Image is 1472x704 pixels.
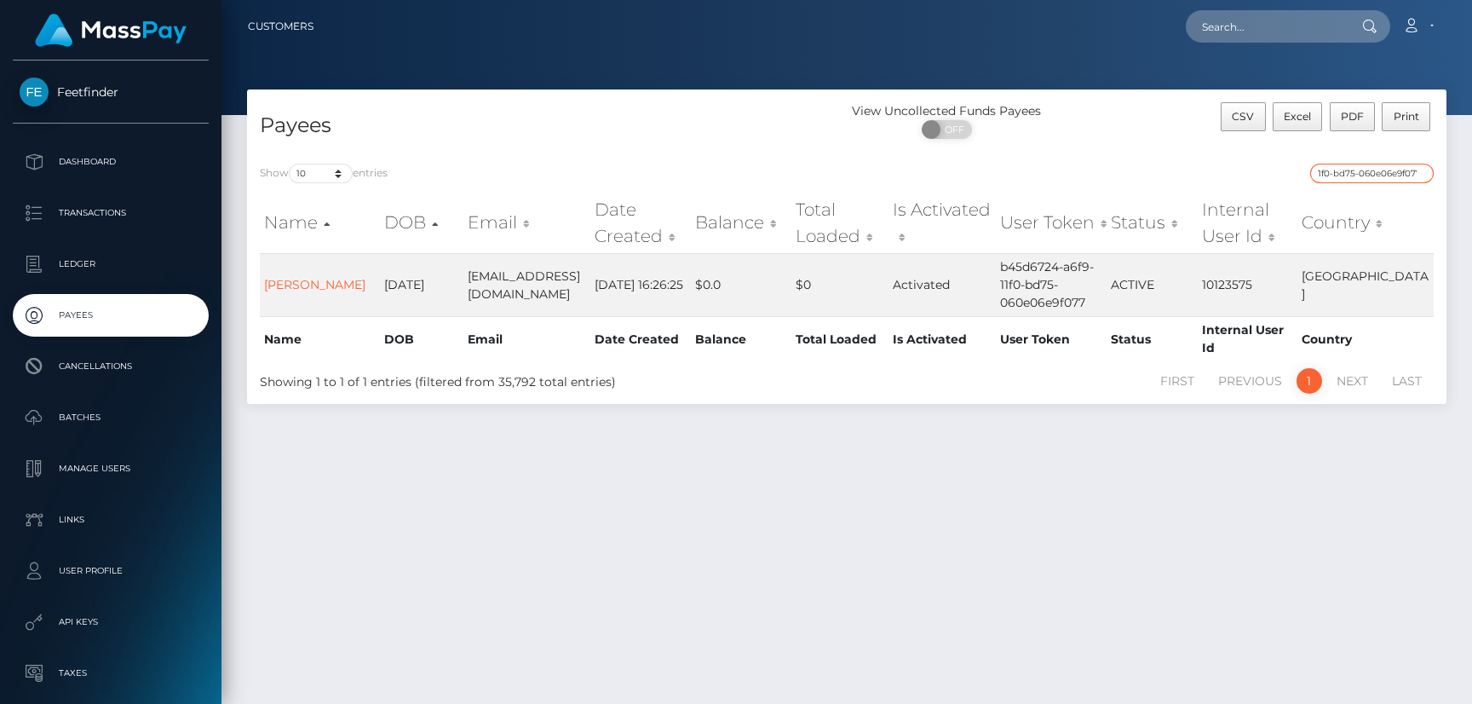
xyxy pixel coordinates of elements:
[20,200,202,226] p: Transactions
[20,405,202,430] p: Batches
[931,120,974,139] span: OFF
[996,253,1106,316] td: b45d6724-a6f9-11f0-bd75-060e06e9f077
[888,193,996,253] th: Is Activated: activate to sort column ascending
[13,652,209,695] a: Taxes
[13,192,209,234] a: Transactions
[996,316,1106,361] th: User Token
[13,601,209,643] a: API Keys
[1297,316,1434,361] th: Country
[1273,102,1323,131] button: Excel
[1382,102,1430,131] button: Print
[13,550,209,592] a: User Profile
[463,253,590,316] td: [EMAIL_ADDRESS][DOMAIN_NAME]
[20,456,202,482] p: Manage Users
[260,111,834,141] h4: Payees
[1394,110,1419,123] span: Print
[35,14,187,47] img: MassPay Logo
[20,609,202,635] p: API Keys
[13,447,209,490] a: Manage Users
[590,253,690,316] td: [DATE] 16:26:25
[20,251,202,277] p: Ledger
[1341,110,1364,123] span: PDF
[20,661,202,686] p: Taxes
[380,193,463,253] th: DOB: activate to sort column descending
[590,316,690,361] th: Date Created
[1198,253,1297,316] td: 10123575
[996,193,1106,253] th: User Token: activate to sort column ascending
[20,149,202,175] p: Dashboard
[13,243,209,286] a: Ledger
[1221,102,1266,131] button: CSV
[260,193,380,253] th: Name: activate to sort column ascending
[20,507,202,533] p: Links
[1107,253,1199,316] td: ACTIVE
[380,253,463,316] td: [DATE]
[13,396,209,439] a: Batches
[1330,102,1376,131] button: PDF
[20,558,202,584] p: User Profile
[1198,316,1297,361] th: Internal User Id
[1310,164,1434,183] input: Search transactions
[1107,316,1199,361] th: Status
[847,102,1047,120] div: View Uncollected Funds Payees
[691,193,791,253] th: Balance: activate to sort column ascending
[691,253,791,316] td: $0.0
[590,193,690,253] th: Date Created: activate to sort column ascending
[1297,368,1322,394] a: 1
[260,316,380,361] th: Name
[20,78,49,107] img: Feetfinder
[1284,110,1311,123] span: Excel
[791,316,889,361] th: Total Loaded
[289,164,353,183] select: Showentries
[1297,253,1434,316] td: [GEOGRAPHIC_DATA]
[13,141,209,183] a: Dashboard
[13,345,209,388] a: Cancellations
[13,294,209,337] a: Payees
[1198,193,1297,253] th: Internal User Id: activate to sort column ascending
[1297,193,1434,253] th: Country: activate to sort column ascending
[791,193,889,253] th: Total Loaded: activate to sort column ascending
[691,316,791,361] th: Balance
[20,354,202,379] p: Cancellations
[463,316,590,361] th: Email
[13,84,209,100] span: Feetfinder
[1232,110,1254,123] span: CSV
[260,164,388,183] label: Show entries
[888,316,996,361] th: Is Activated
[791,253,889,316] td: $0
[888,253,996,316] td: Activated
[260,366,734,391] div: Showing 1 to 1 of 1 entries (filtered from 35,792 total entries)
[248,9,313,44] a: Customers
[1107,193,1199,253] th: Status: activate to sort column ascending
[264,277,365,292] a: [PERSON_NAME]
[380,316,463,361] th: DOB
[13,499,209,541] a: Links
[20,303,202,328] p: Payees
[463,193,590,253] th: Email: activate to sort column ascending
[1186,10,1346,43] input: Search...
